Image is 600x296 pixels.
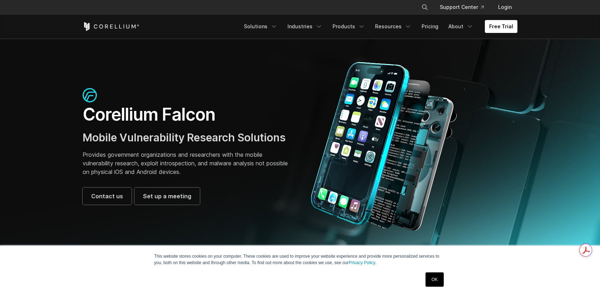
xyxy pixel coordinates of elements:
[83,150,293,176] p: Provides government organizations and researchers with the mobile vulnerability research, exploit...
[307,62,461,231] img: Corellium_Falcon Hero 1
[83,131,286,144] span: Mobile Vulnerability Research Solutions
[426,272,444,287] a: OK
[328,20,369,33] a: Products
[444,20,478,33] a: About
[283,20,327,33] a: Industries
[134,188,200,205] a: Set up a meeting
[83,104,293,125] h1: Corellium Falcon
[413,1,517,14] div: Navigation Menu
[154,253,446,266] p: This website stores cookies on your computer. These cookies are used to improve your website expe...
[434,1,490,14] a: Support Center
[371,20,416,33] a: Resources
[240,20,282,33] a: Solutions
[417,20,443,33] a: Pricing
[240,20,517,33] div: Navigation Menu
[485,20,517,33] a: Free Trial
[83,188,132,205] a: Contact us
[91,192,123,200] span: Contact us
[83,22,139,31] a: Corellium Home
[83,88,97,102] img: falcon-icon
[143,192,191,200] span: Set up a meeting
[349,260,376,265] a: Privacy Policy.
[492,1,517,14] a: Login
[418,1,431,14] button: Search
